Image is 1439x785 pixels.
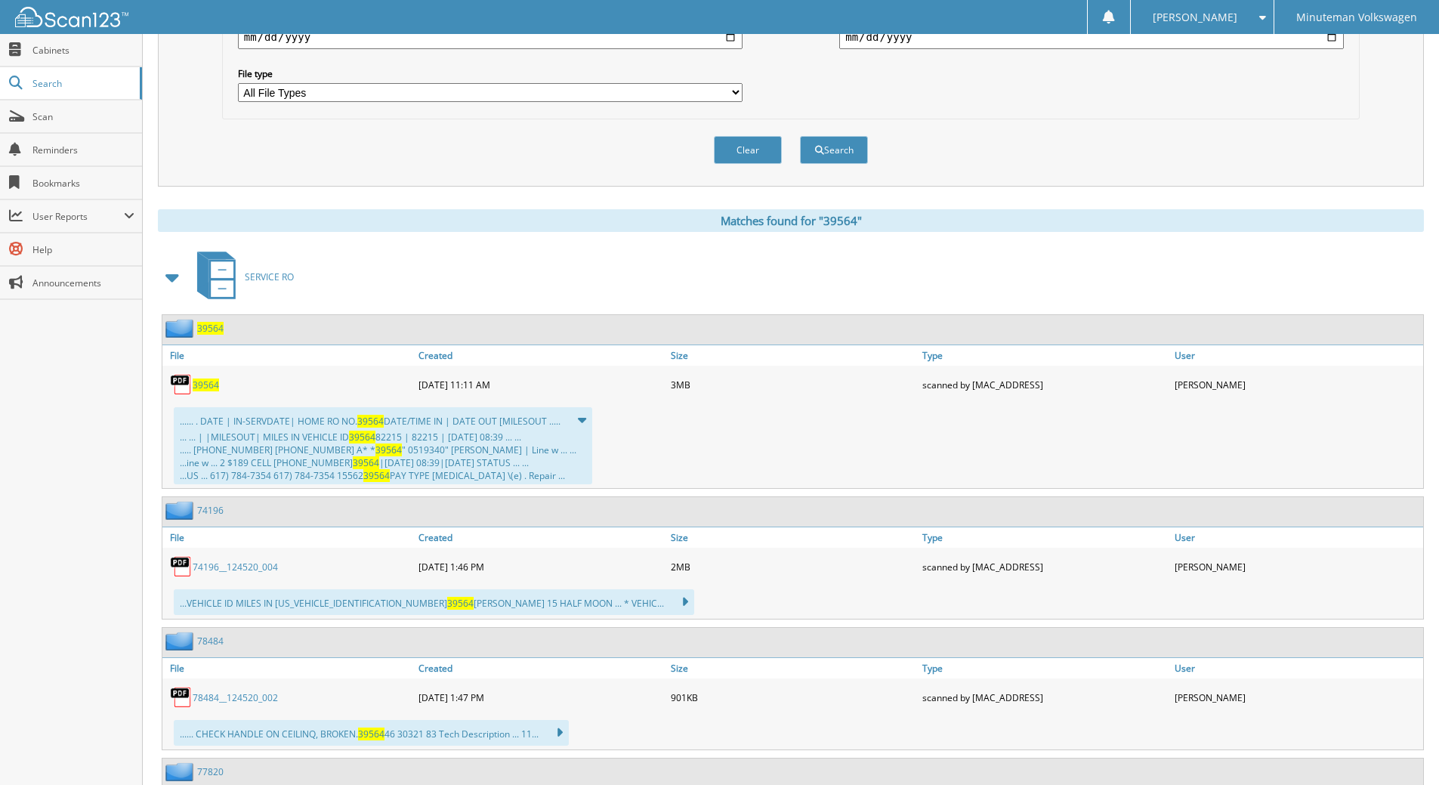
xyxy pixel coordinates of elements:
div: [DATE] 1:47 PM [415,682,667,712]
div: scanned by [MAC_ADDRESS] [919,369,1171,400]
a: Size [667,527,919,548]
img: scan123-logo-white.svg [15,7,128,27]
span: 39564 [349,431,375,443]
a: Created [415,527,667,548]
div: [DATE] 1:46 PM [415,552,667,582]
span: Cabinets [32,44,134,57]
a: 78484 [197,635,224,647]
iframe: Chat Widget [1363,712,1439,785]
label: File type [238,67,743,80]
span: Reminders [32,144,134,156]
a: Created [415,658,667,678]
img: folder2.png [165,762,197,781]
div: 2MB [667,552,919,582]
span: 39564 [357,415,384,428]
span: Search [32,77,132,90]
img: PDF.png [170,686,193,709]
div: scanned by [MAC_ADDRESS] [919,552,1171,582]
div: [PERSON_NAME] [1171,682,1423,712]
a: File [162,658,415,678]
a: File [162,345,415,366]
button: Clear [714,136,782,164]
a: SERVICE RO [188,247,294,307]
div: ...... CHECK HANDLE ON CEILINQ, BROKEN. 46 30321 83 Tech Description ... 11... [174,720,569,746]
div: 3MB [667,369,919,400]
img: PDF.png [170,373,193,396]
div: 901KB [667,682,919,712]
a: User [1171,345,1423,366]
span: Minuteman Volkswagen [1296,13,1417,22]
a: User [1171,658,1423,678]
span: Announcements [32,277,134,289]
a: Type [919,527,1171,548]
span: [PERSON_NAME] [1153,13,1237,22]
div: ...VEHICLE ID MILES IN [US_VEHICLE_IDENTIFICATION_NUMBER] [PERSON_NAME] 15 HALF MOON ... * VEHIC... [174,589,694,615]
a: 77820 [197,765,224,778]
div: ...... . DATE | IN-SERVDATE| HOME RO NO. DATE/TIME IN | DATE OUT [MILESOUT ..... [174,407,592,484]
a: Size [667,345,919,366]
img: PDF.png [170,555,193,578]
img: folder2.png [165,319,197,338]
a: Type [919,658,1171,678]
span: 39564 [358,728,384,740]
a: Type [919,345,1171,366]
div: [DATE] 11:11 AM [415,369,667,400]
img: folder2.png [165,501,197,520]
a: 74196__124520_004 [193,561,278,573]
img: folder2.png [165,632,197,651]
a: 39564 [193,379,219,391]
div: [PERSON_NAME] [1171,369,1423,400]
span: 39564 [375,443,402,456]
span: User Reports [32,210,124,223]
span: Scan [32,110,134,123]
div: ... ... | |MILESOUT| MILES IN VEHICLE ID 82215 | 82215 | [DATE] 08:39 ... ... ..... [PHONE_NUMBER... [180,431,586,482]
a: 39564 [197,322,224,335]
span: Bookmarks [32,177,134,190]
div: [PERSON_NAME] [1171,552,1423,582]
span: 39564 [363,469,390,482]
input: end [839,25,1344,49]
div: scanned by [MAC_ADDRESS] [919,682,1171,712]
span: 39564 [353,456,379,469]
a: User [1171,527,1423,548]
a: Created [415,345,667,366]
a: 74196 [197,504,224,517]
button: Search [800,136,868,164]
a: File [162,527,415,548]
a: 78484__124520_002 [193,691,278,704]
div: Matches found for "39564" [158,209,1424,232]
span: SERVICE RO [245,270,294,283]
input: start [238,25,743,49]
a: Size [667,658,919,678]
span: Help [32,243,134,256]
span: 39564 [447,597,474,610]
